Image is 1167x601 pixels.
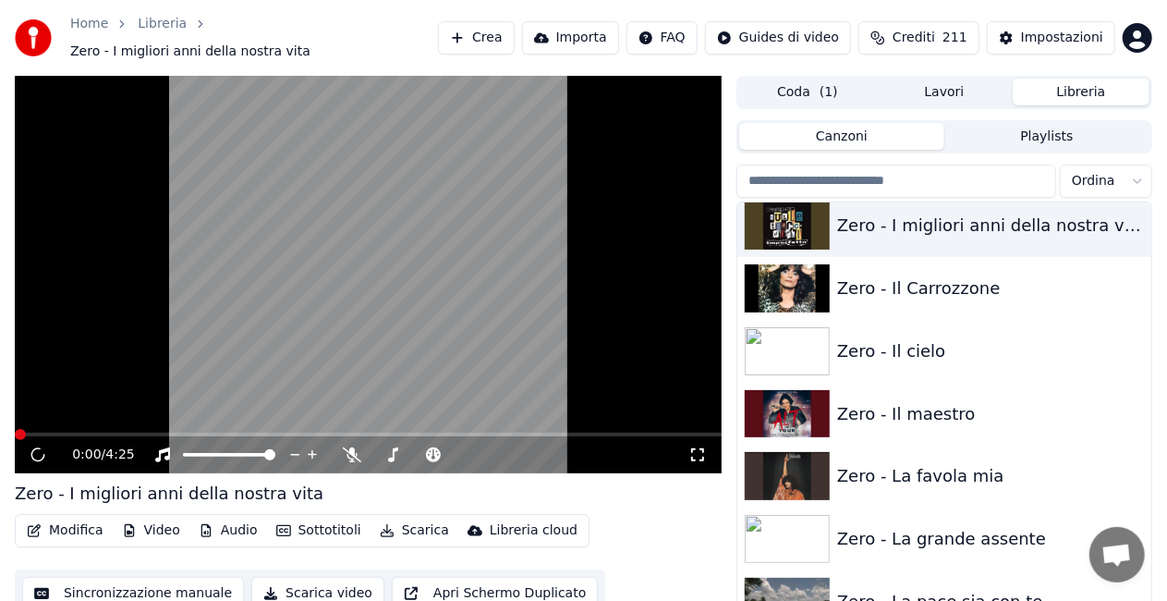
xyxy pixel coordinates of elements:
nav: breadcrumb [70,15,438,61]
div: Zero - I migliori anni della nostra vita [837,213,1144,239]
a: Libreria [138,15,187,33]
span: ( 1 ) [820,83,838,102]
button: Crediti211 [858,21,979,55]
img: youka [15,19,52,56]
div: Zero - La grande assente [837,526,1144,552]
span: 0:00 [72,446,101,464]
button: Playlists [944,123,1149,150]
button: Impostazioni [987,21,1115,55]
div: Impostazioni [1021,29,1103,47]
button: Crea [438,21,514,55]
button: Lavori [876,79,1013,105]
button: Importa [522,21,619,55]
button: Canzoni [739,123,944,150]
div: Zero - Il maestro [837,401,1144,427]
button: Modifica [19,518,111,544]
button: Video [115,518,188,544]
span: Ordina [1072,172,1115,190]
span: Crediti [893,29,935,47]
button: Sottotitoli [269,518,369,544]
div: Libreria cloud [490,521,577,540]
div: Zero - Il Carrozzone [837,276,1144,301]
div: Zero - La favola mia [837,463,1144,489]
div: / [72,446,116,464]
a: Aprire la chat [1089,527,1145,583]
a: Home [70,15,108,33]
button: FAQ [626,21,698,55]
button: Audio [191,518,265,544]
button: Libreria [1013,79,1149,105]
span: 211 [942,29,967,47]
button: Scarica [372,518,456,544]
div: Zero - Il cielo [837,338,1144,364]
div: Zero - I migliori anni della nostra vita [15,481,323,507]
button: Coda [739,79,876,105]
span: Zero - I migliori anni della nostra vita [70,43,310,61]
button: Guides di video [705,21,851,55]
span: 4:25 [105,446,134,464]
